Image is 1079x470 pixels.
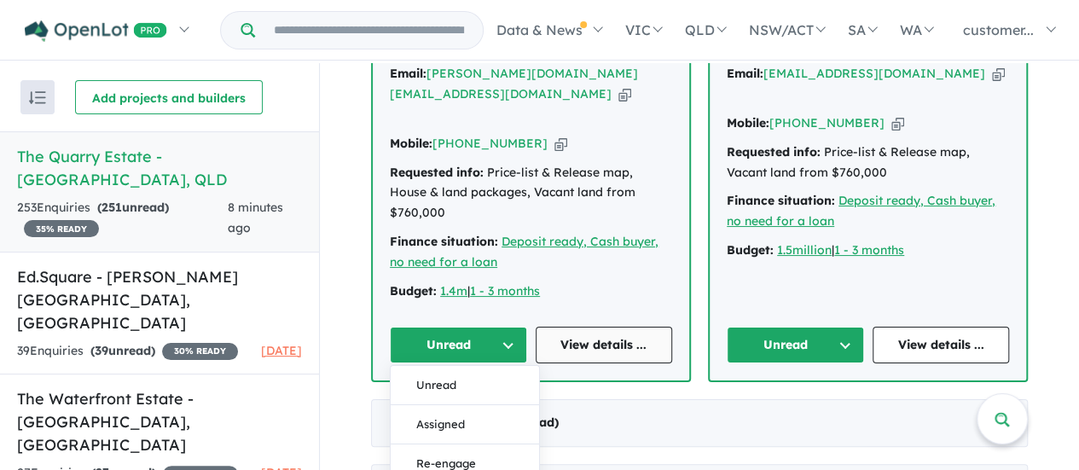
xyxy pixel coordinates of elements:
a: Deposit ready, Cash buyer, no need for a loan [727,193,995,229]
div: | [727,241,1009,261]
span: 35 % READY [24,220,99,237]
a: 1 - 3 months [834,242,904,258]
strong: Budget: [390,283,437,299]
button: Copy [618,85,631,103]
button: Add projects and builders [75,80,263,114]
button: Unread [390,327,527,363]
a: View details ... [873,327,1010,363]
button: Assigned [391,405,539,444]
strong: Email: [727,66,763,81]
button: Unread [727,327,864,363]
div: 39 Enquir ies [17,341,238,362]
span: 251 [102,200,122,215]
strong: Requested info: [727,144,821,160]
button: Copy [554,135,567,153]
a: 1 - 3 months [470,283,540,299]
button: Unread [391,366,539,405]
span: [DATE] [261,343,302,358]
a: View details ... [536,327,673,363]
span: 8 minutes ago [228,200,283,235]
div: 253 Enquir ies [17,198,228,239]
strong: Finance situation: [390,234,498,249]
h5: The Quarry Estate - [GEOGRAPHIC_DATA] , QLD [17,145,302,191]
a: 1.5million [777,242,832,258]
strong: Email: [390,66,426,81]
h5: The Waterfront Estate - [GEOGRAPHIC_DATA] , [GEOGRAPHIC_DATA] [17,387,302,456]
strong: Finance situation: [727,193,835,208]
a: 1.4m [440,283,467,299]
strong: Budget: [727,242,774,258]
span: 39 [95,343,108,358]
strong: ( unread) [90,343,155,358]
strong: Requested info: [390,165,484,180]
div: Price-list & Release map, Vacant land from $760,000 [727,142,1009,183]
span: customer... [963,21,1034,38]
button: Copy [992,65,1005,83]
strong: Mobile: [390,136,432,151]
span: 30 % READY [162,343,238,360]
a: [PHONE_NUMBER] [432,136,548,151]
div: Price-list & Release map, House & land packages, Vacant land from $760,000 [390,163,672,223]
a: [PERSON_NAME][DOMAIN_NAME][EMAIL_ADDRESS][DOMAIN_NAME] [390,66,638,102]
img: Openlot PRO Logo White [25,20,167,42]
strong: ( unread) [97,200,169,215]
div: | [390,281,672,302]
strong: Mobile: [727,115,769,131]
a: [EMAIL_ADDRESS][DOMAIN_NAME] [763,66,985,81]
button: Copy [891,114,904,132]
div: [DATE] [371,399,1028,447]
h5: Ed.Square - [PERSON_NAME][GEOGRAPHIC_DATA] , [GEOGRAPHIC_DATA] [17,265,302,334]
img: sort.svg [29,91,46,104]
a: [PHONE_NUMBER] [769,115,885,131]
input: Try estate name, suburb, builder or developer [258,12,479,49]
a: Deposit ready, Cash buyer, no need for a loan [390,234,658,270]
